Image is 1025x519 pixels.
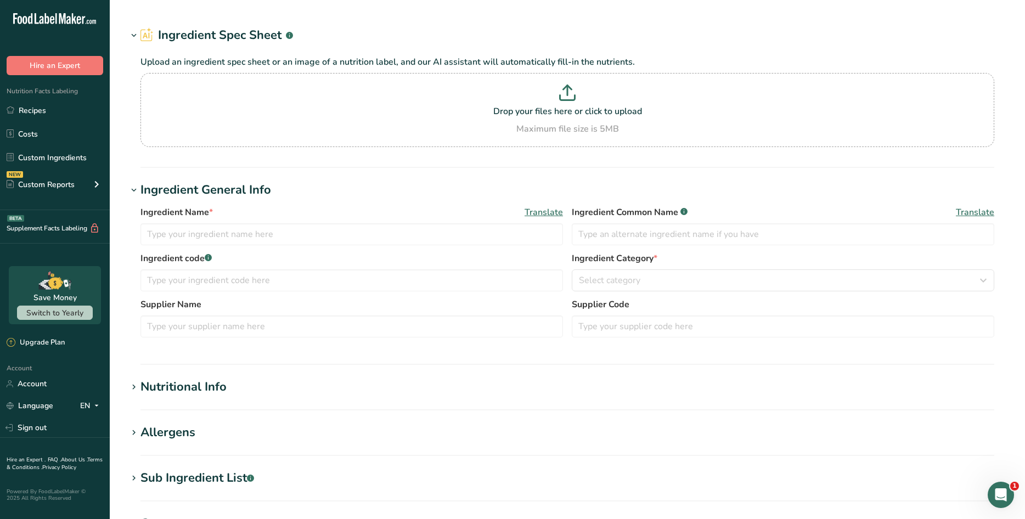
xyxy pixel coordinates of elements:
[7,456,103,471] a: Terms & Conditions .
[572,206,688,219] span: Ingredient Common Name
[7,488,103,501] div: Powered By FoodLabelMaker © 2025 All Rights Reserved
[572,269,994,291] button: Select category
[140,269,563,291] input: Type your ingredient code here
[572,315,994,337] input: Type your supplier code here
[140,378,227,396] div: Nutritional Info
[140,26,293,44] h2: Ingredient Spec Sheet
[33,292,77,303] div: Save Money
[42,464,76,471] a: Privacy Policy
[143,122,992,136] div: Maximum file size is 5MB
[26,308,83,318] span: Switch to Yearly
[988,482,1014,508] iframe: Intercom live chat
[140,55,994,69] p: Upload an ingredient spec sheet or an image of a nutrition label, and our AI assistant will autom...
[7,179,75,190] div: Custom Reports
[7,171,23,178] div: NEW
[140,469,254,487] div: Sub Ingredient List
[80,399,103,413] div: EN
[572,252,994,265] label: Ingredient Category
[140,315,563,337] input: Type your supplier name here
[7,456,46,464] a: Hire an Expert .
[140,181,271,199] div: Ingredient General Info
[48,456,61,464] a: FAQ .
[61,456,87,464] a: About Us .
[956,206,994,219] span: Translate
[140,223,563,245] input: Type your ingredient name here
[579,274,640,287] span: Select category
[7,215,24,222] div: BETA
[140,298,563,311] label: Supplier Name
[572,223,994,245] input: Type an alternate ingredient name if you have
[140,206,213,219] span: Ingredient Name
[143,105,992,118] p: Drop your files here or click to upload
[7,396,53,415] a: Language
[140,424,195,442] div: Allergens
[7,56,103,75] button: Hire an Expert
[17,306,93,320] button: Switch to Yearly
[525,206,563,219] span: Translate
[7,337,65,348] div: Upgrade Plan
[140,252,563,265] label: Ingredient code
[1010,482,1019,490] span: 1
[572,298,994,311] label: Supplier Code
